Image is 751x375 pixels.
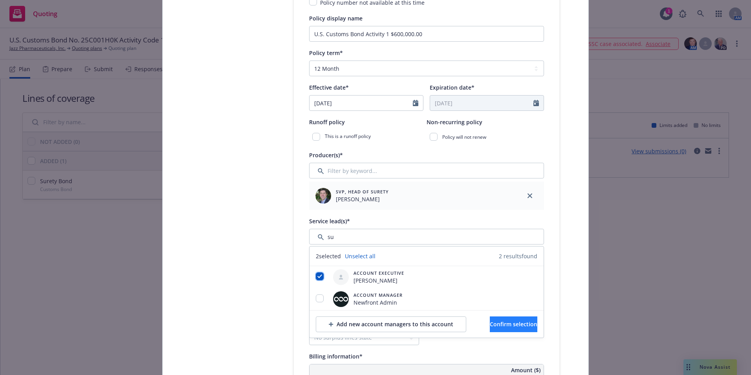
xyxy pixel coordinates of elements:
[354,270,404,276] span: Account Executive
[345,252,375,260] a: Unselect all
[309,118,345,126] span: Runoff policy
[309,217,350,225] span: Service lead(s)*
[309,130,427,144] div: This is a runoff policy
[316,316,466,332] button: Add new account managers to this account
[310,96,413,110] input: MM/DD/YYYY
[309,353,363,360] span: Billing information*
[427,118,482,126] span: Non-recurring policy
[354,298,403,307] span: Newfront Admin
[309,84,349,91] span: Effective date*
[430,84,474,91] span: Expiration date*
[336,188,389,195] span: SVP, Head of Surety
[336,195,389,203] span: [PERSON_NAME]
[354,276,404,285] span: [PERSON_NAME]
[533,100,539,106] svg: Calendar
[354,292,403,298] span: Account Manager
[511,366,540,374] span: Amount ($)
[413,100,418,106] svg: Calendar
[525,191,535,200] a: close
[309,229,544,244] input: Filter by keyword...
[430,96,533,110] input: MM/DD/YYYY
[490,320,537,328] span: Confirm selection
[309,151,343,159] span: Producer(s)*
[315,188,331,204] img: employee photo
[333,291,349,307] img: employee photo
[309,163,544,178] input: Filter by keyword...
[309,49,343,57] span: Policy term*
[329,317,453,332] div: Add new account managers to this account
[309,15,363,22] span: Policy display name
[499,252,537,260] span: 2 results found
[490,316,537,332] button: Confirm selection
[427,130,544,144] div: Policy will not renew
[316,252,341,260] span: 2 selected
